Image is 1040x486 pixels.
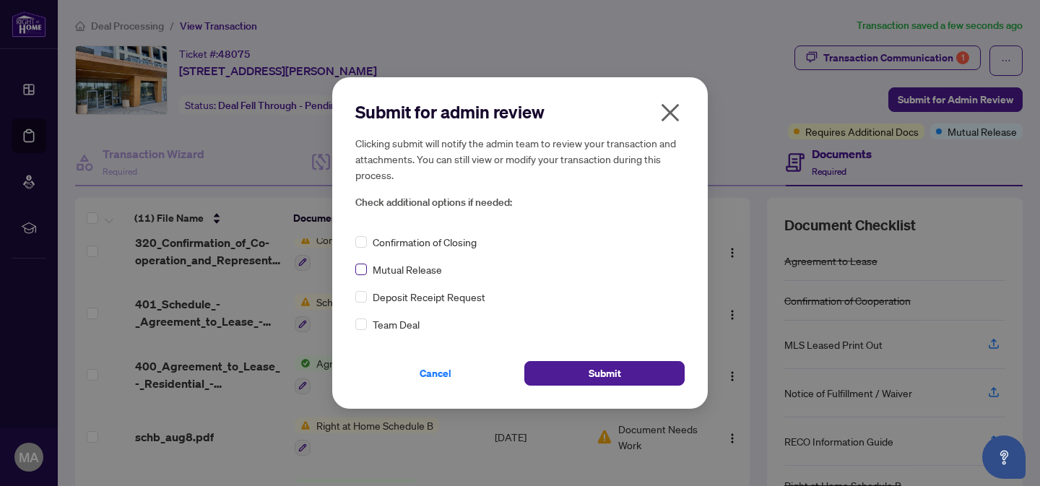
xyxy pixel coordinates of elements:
span: Deposit Receipt Request [373,289,485,305]
span: Cancel [420,362,451,385]
button: Submit [524,361,685,386]
h2: Submit for admin review [355,100,685,123]
button: Cancel [355,361,516,386]
span: Team Deal [373,316,420,332]
span: Submit [589,362,621,385]
span: Check additional options if needed: [355,194,685,211]
span: Mutual Release [373,261,442,277]
span: Confirmation of Closing [373,234,477,250]
span: close [659,101,682,124]
button: Open asap [982,435,1026,479]
h5: Clicking submit will notify the admin team to review your transaction and attachments. You can st... [355,135,685,183]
